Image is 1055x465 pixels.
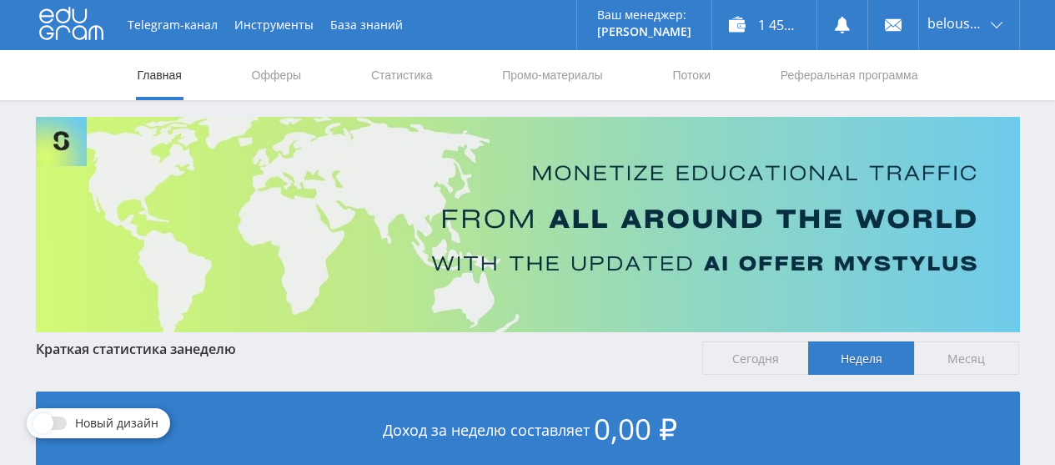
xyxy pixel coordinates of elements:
[75,417,158,430] span: Новый дизайн
[808,341,914,375] span: Неделя
[594,409,677,448] span: 0,00 ₽
[927,17,986,30] span: belousova1964
[914,341,1020,375] span: Месяц
[369,50,435,100] a: Статистика
[597,8,691,22] p: Ваш менеджер:
[36,341,686,356] div: Краткая статистика за
[671,50,712,100] a: Потоки
[184,340,236,358] span: неделю
[250,50,304,100] a: Офферы
[136,50,183,100] a: Главная
[597,25,691,38] p: [PERSON_NAME]
[500,50,604,100] a: Промо-материалы
[702,341,808,375] span: Сегодня
[36,117,1020,332] img: Banner
[779,50,920,100] a: Реферальная программа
